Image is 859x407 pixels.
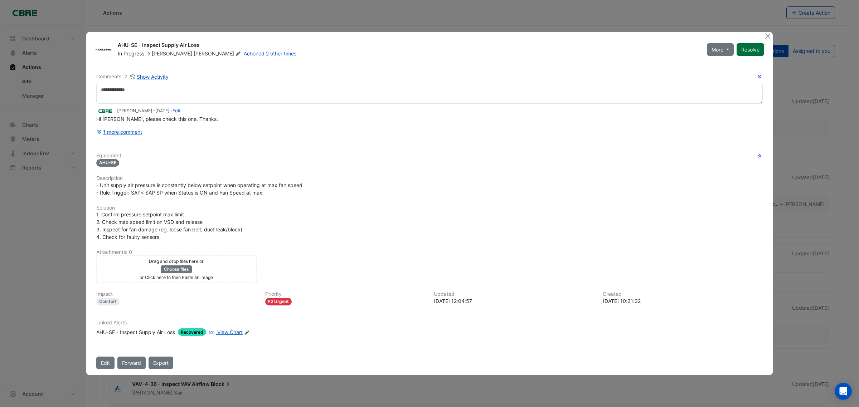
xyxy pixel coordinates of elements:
button: 1 more comment [96,126,142,138]
span: -> [146,50,150,57]
h6: Created [603,291,763,297]
div: AHU-SE - Inspect Supply Air Loss [118,41,698,50]
div: Comments: 2 [96,73,169,81]
img: CBRE Charter Hall [96,107,114,115]
span: Hi [PERSON_NAME], please check this one. Thanks. [96,116,218,122]
div: [DATE] 10:31:32 [603,297,763,305]
a: Actioned 2 other times [244,50,296,57]
button: More [707,43,734,56]
span: View Chart [217,329,243,335]
a: View Chart [208,328,243,336]
button: Resolve [737,43,764,56]
a: Export [149,357,173,369]
img: AG Coombs [95,46,112,53]
span: - Unit supply air pressure is constantly below setpoint when operating at max fan speed - Rule Tr... [96,182,302,196]
span: 2025-09-17 12:04:57 [155,108,169,113]
span: 1. Confirm pressure setpoint max limit 2. Check max speed limit on VSD and release 3. Inspect for... [96,211,242,240]
a: Edit [173,108,180,113]
button: Forward [117,357,146,369]
h6: Solution [96,205,763,211]
button: Show Activity [130,73,169,81]
h6: Priority [265,291,426,297]
span: In Progress [118,50,144,57]
small: or Click here to then Paste an image [140,275,213,280]
h6: Linked Alerts [96,320,763,326]
div: Comfort [96,298,120,305]
span: [PERSON_NAME] [194,50,242,57]
h6: Updated [434,291,594,297]
span: AHU-SE [96,159,119,167]
small: Drag and drop files here or [149,259,204,264]
small: [PERSON_NAME] - - [117,108,180,114]
div: P2 Urgent [265,298,292,305]
h6: Description [96,175,763,181]
button: Close [764,32,771,40]
h6: Attachments: 0 [96,249,763,255]
span: Recovered [178,328,206,336]
span: More [712,46,723,53]
span: [PERSON_NAME] [152,50,192,57]
div: [DATE] 12:04:57 [434,297,594,305]
h6: Equipment [96,153,763,159]
div: Open Intercom Messenger [835,383,852,400]
h6: Impact [96,291,257,297]
button: Choose files [161,265,192,273]
button: Edit [96,357,115,369]
div: AHU-SE - Inspect Supply Air Loss [96,328,175,336]
fa-icon: Edit Linked Alerts [244,330,249,335]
